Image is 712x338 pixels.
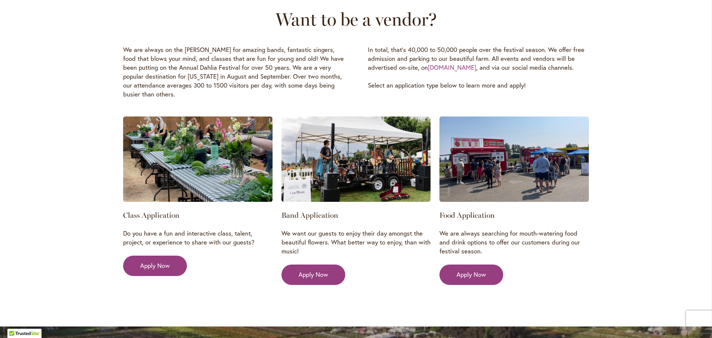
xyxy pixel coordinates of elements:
[123,256,187,276] a: Apply Now
[439,229,589,256] p: We are always searching for mouth-watering food and drink options to offer our customers during o...
[368,81,589,90] p: Select an application type below to learn more and apply!
[439,265,503,285] a: Apply Now
[119,9,593,30] h2: Want to be a vendor?
[428,63,476,72] a: [DOMAIN_NAME]
[281,211,431,220] h3: Band Application
[123,229,273,247] p: Do you have a fun and interactive class, talent, project, or experience to share with our guests?
[439,117,589,202] img: The Chop Spot food vendor has a red, black and white trailer with a hen as their logo
[281,117,431,202] img: A band poses at a pool table, all six members wear cowboy-esque attire
[456,270,486,279] span: Apply Now
[439,211,589,220] h3: Food Application
[123,211,273,220] h3: Class Application
[123,117,273,202] img: A painted scene of the dahlia fields with a mountain in the background from one of the previous c...
[281,265,345,285] a: Apply Now
[140,261,170,270] span: Apply Now
[123,45,344,99] p: We are always on the [PERSON_NAME] for amazing bands, fantastic singers, food that blows your min...
[299,270,328,279] span: Apply Now
[281,229,431,256] p: We want our guests to enjoy their day amongst the beautiful flowers. What better way to enjoy, th...
[368,45,589,72] p: In total, that's 40,000 to 50,000 people over the festival season. We offer free admission and pa...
